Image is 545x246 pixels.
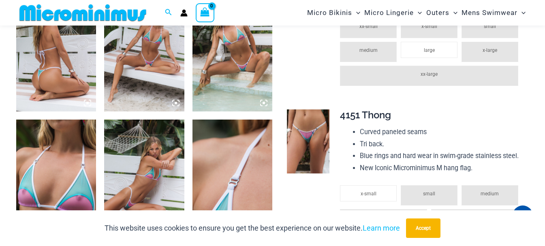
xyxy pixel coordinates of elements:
img: MM SHOP LOGO FLAT [16,4,150,22]
a: Micro BikinisMenu ToggleMenu Toggle [305,2,362,23]
span: Menu Toggle [352,2,360,23]
span: Micro Bikinis [307,2,352,23]
img: Escape Mode Candy 3151 Top [16,120,96,240]
span: x-small [421,24,437,29]
a: Search icon link [165,8,172,18]
span: x-large [483,47,497,53]
nav: Site Navigation [304,1,529,24]
span: Outers [426,2,449,23]
button: Accept [406,218,440,238]
span: large [424,47,435,53]
span: 4151 Thong [340,109,391,121]
span: small [484,24,496,29]
li: x-small [340,185,397,201]
span: medium [359,47,378,53]
li: large [401,42,457,58]
li: small [401,185,457,205]
li: large [340,209,427,229]
span: Mens Swimwear [462,2,517,23]
span: medium [481,191,499,197]
a: Account icon link [180,9,188,17]
span: Menu Toggle [517,2,526,23]
li: xx-small [340,18,397,38]
li: medium [462,185,518,205]
span: Menu Toggle [414,2,422,23]
a: Mens SwimwearMenu ToggleMenu Toggle [460,2,528,23]
a: Micro LingerieMenu ToggleMenu Toggle [362,2,424,23]
img: Escape Mode Candy 3151 Top [192,120,272,240]
li: xx-large [340,66,518,86]
span: x-small [361,191,376,197]
li: small [462,18,518,38]
a: Learn more [363,224,400,232]
li: Curved paneled seams [360,126,522,138]
img: Escape Mode Candy 3151 Top 4151 Bottom [104,120,184,240]
li: x-small [401,18,457,38]
span: xx-small [359,24,378,29]
a: View Shopping Cart, empty [196,3,214,22]
li: x-large [431,209,518,229]
img: Escape Mode Candy 4151 Bottom [287,109,329,173]
a: OutersMenu ToggleMenu Toggle [424,2,460,23]
li: medium [340,42,397,62]
li: Tri back. [360,138,522,150]
span: small [423,191,435,197]
li: x-large [462,42,518,62]
span: Micro Lingerie [364,2,414,23]
span: Menu Toggle [449,2,457,23]
li: Blue rings and hard wear in swim-grade stainless steel. [360,150,522,162]
li: New Iconic Microminimus M hang flag. [360,162,522,174]
p: This website uses cookies to ensure you get the best experience on our website. [105,222,400,234]
span: xx-large [421,71,438,77]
